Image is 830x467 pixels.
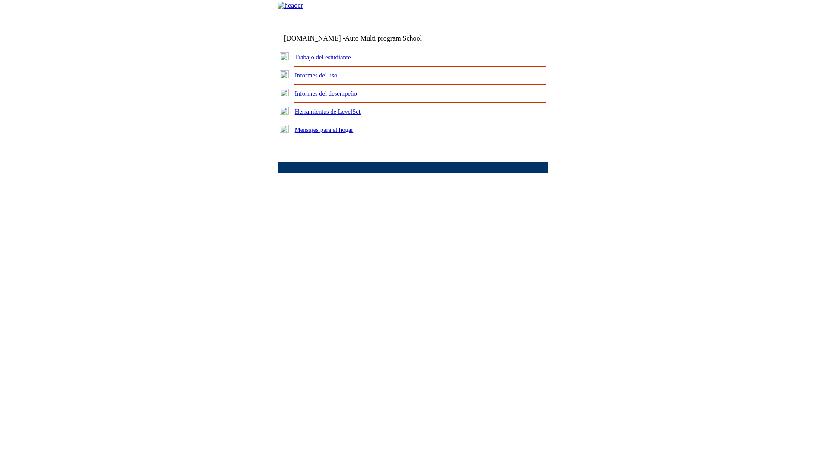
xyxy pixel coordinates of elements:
img: plus.gif [280,89,289,96]
nobr: Auto Multi program School [345,35,422,42]
a: Herramientas de LevelSet [295,108,361,115]
img: plus.gif [280,52,289,60]
a: Informes del uso [295,72,338,79]
a: Mensajes para el hogar [295,126,354,133]
td: [DOMAIN_NAME] - [284,35,443,42]
img: header [278,2,303,10]
a: Trabajo del estudiante [295,54,351,61]
a: Informes del desempeño [295,90,357,97]
img: plus.gif [280,107,289,115]
img: plus.gif [280,125,289,133]
img: plus.gif [280,70,289,78]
